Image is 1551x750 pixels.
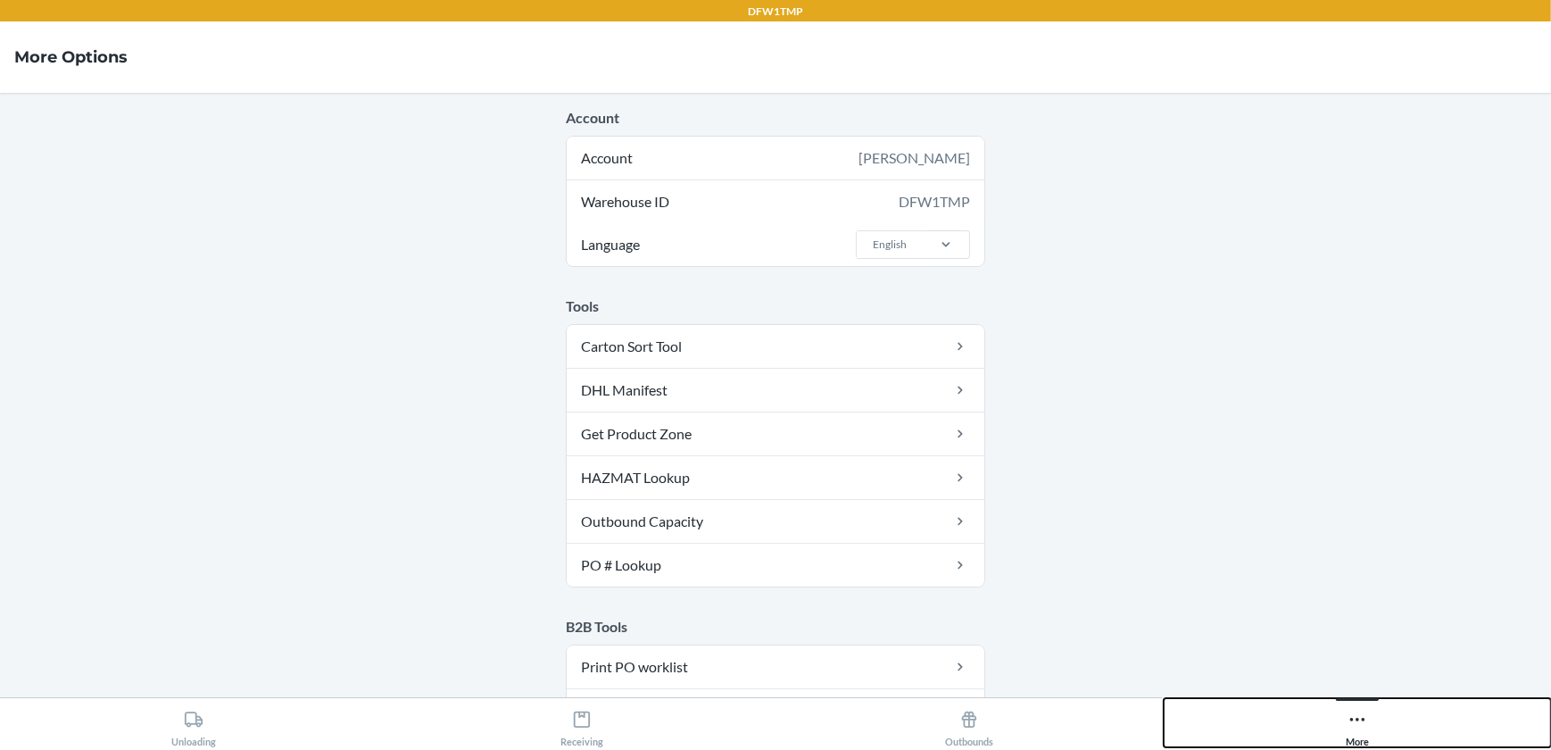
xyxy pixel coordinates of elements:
[567,137,984,179] div: Account
[388,698,776,747] button: Receiving
[578,223,643,266] span: Language
[560,703,603,747] div: Receiving
[171,703,216,747] div: Unloading
[566,107,985,129] p: Account
[775,698,1164,747] button: Outbounds
[567,646,984,688] a: Print PO worklist
[567,544,984,587] a: PO # Lookup
[566,616,985,637] p: B2B Tools
[748,4,803,20] p: DFW1TMP
[567,412,984,455] a: Get Product Zone
[945,703,993,747] div: Outbounds
[567,456,984,499] a: HAZMAT Lookup
[899,191,970,212] div: DFW1TMP
[1346,703,1369,747] div: More
[567,325,984,368] a: Carton Sort Tool
[14,46,128,69] h4: More Options
[871,237,873,253] input: LanguageEnglish
[566,296,985,317] p: Tools
[567,689,984,732] a: Print Pallet Labels
[567,369,984,412] a: DHL Manifest
[567,500,984,543] a: Outbound Capacity
[567,180,984,223] div: Warehouse ID
[873,237,907,253] div: English
[858,147,970,169] div: [PERSON_NAME]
